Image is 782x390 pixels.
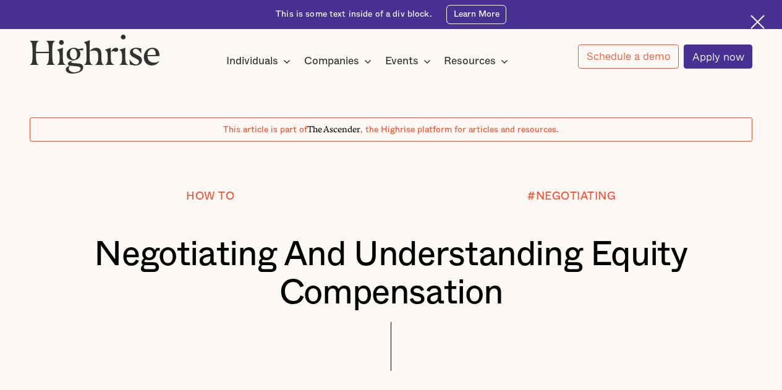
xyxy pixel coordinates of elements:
div: Companies [304,54,375,69]
a: Learn More [446,5,506,24]
div: Individuals [226,54,278,69]
a: Schedule a demo [578,45,679,69]
div: Resources [444,54,496,69]
span: The Ascender [307,122,360,133]
div: This is some text inside of a div block. [276,9,432,20]
div: Events [385,54,435,69]
img: Cross icon [750,15,765,29]
div: #NEGOTIATING [527,190,616,203]
div: How To [186,190,234,203]
div: Individuals [226,54,294,69]
img: Highrise logo [30,34,160,74]
div: Events [385,54,419,69]
div: Resources [444,54,512,69]
h1: Negotiating And Understanding Equity Compensation [60,236,722,313]
div: Companies [304,54,359,69]
a: Apply now [684,45,752,69]
span: , the Highrise platform for articles and resources. [360,125,559,134]
span: This article is part of [223,125,307,134]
